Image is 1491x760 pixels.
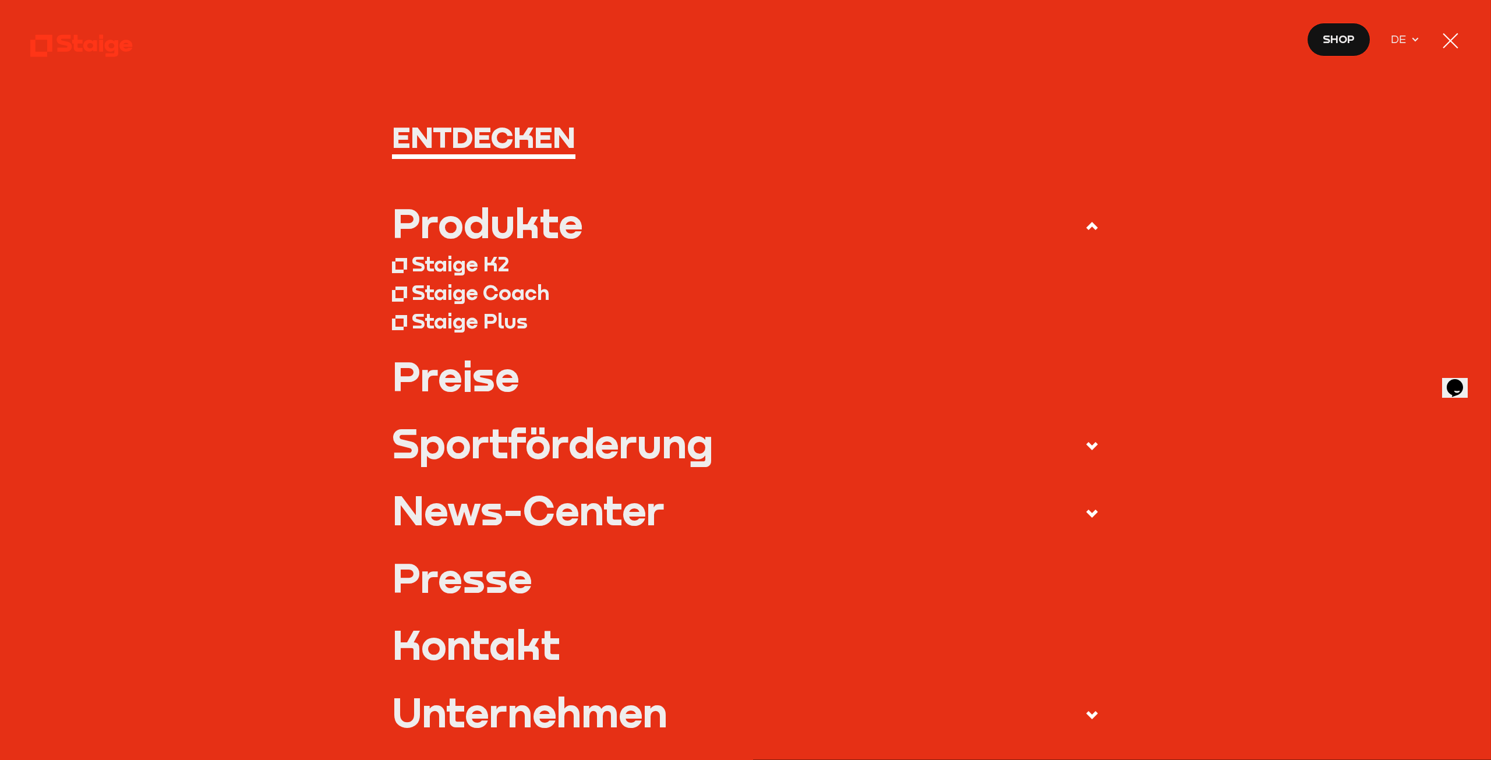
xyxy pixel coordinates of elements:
div: Staige Coach [412,280,550,305]
div: News-Center [392,490,665,531]
a: Staige K2 [392,250,1100,278]
a: Shop [1307,23,1370,57]
span: DE [1391,30,1411,47]
a: Kontakt [392,624,1100,665]
div: Unternehmen [392,692,667,733]
a: Preise [392,356,1100,397]
a: Staige Coach [392,278,1100,307]
div: Produkte [392,203,583,243]
a: Presse [392,557,1100,598]
div: Sportförderung [392,423,713,464]
a: Staige Plus [392,307,1100,335]
span: Shop [1323,30,1355,47]
div: Staige Plus [412,308,528,334]
div: Staige K2 [412,251,509,277]
iframe: chat widget [1442,363,1479,398]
